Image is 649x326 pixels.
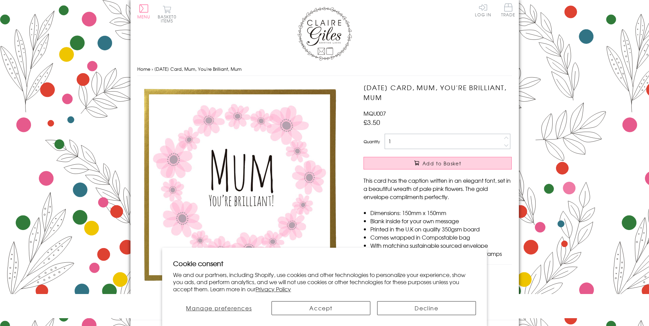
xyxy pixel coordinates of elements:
h1: [DATE] Card, Mum, You're Brilliant, Mum [364,83,512,102]
button: Add to Basket [364,157,512,169]
button: Basket0 items [158,5,176,23]
a: Home [137,66,150,72]
img: Claire Giles Greetings Cards [297,7,352,61]
label: Quantity [364,138,380,145]
span: 0 items [161,14,176,24]
li: Printed in the U.K on quality 350gsm board [370,225,512,233]
p: We and our partners, including Shopify, use cookies and other technologies to personalize your ex... [173,271,476,292]
li: With matching sustainable sourced envelope [370,241,512,249]
button: Menu [137,4,151,19]
span: Manage preferences [186,304,252,312]
span: Menu [137,14,151,20]
a: Log In [475,3,491,17]
button: Manage preferences [173,301,265,315]
span: Trade [501,3,515,17]
p: This card has the caption written in an elegant font, set in a beautiful wreath of pale pink flow... [364,176,512,201]
span: Add to Basket [422,160,461,167]
button: Decline [377,301,476,315]
span: › [152,66,153,72]
span: MQU007 [364,109,386,117]
img: Mother's Day Card, Mum, You're Brilliant, Mum [137,83,342,287]
li: Comes wrapped in Compostable bag [370,233,512,241]
h2: Cookie consent [173,259,476,268]
span: [DATE] Card, Mum, You're Brilliant, Mum [154,66,242,72]
button: Accept [272,301,370,315]
a: Trade [501,3,515,18]
span: £3.50 [364,117,380,127]
nav: breadcrumbs [137,62,512,76]
li: Dimensions: 150mm x 150mm [370,209,512,217]
a: Privacy Policy [256,285,291,293]
li: Blank inside for your own message [370,217,512,225]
